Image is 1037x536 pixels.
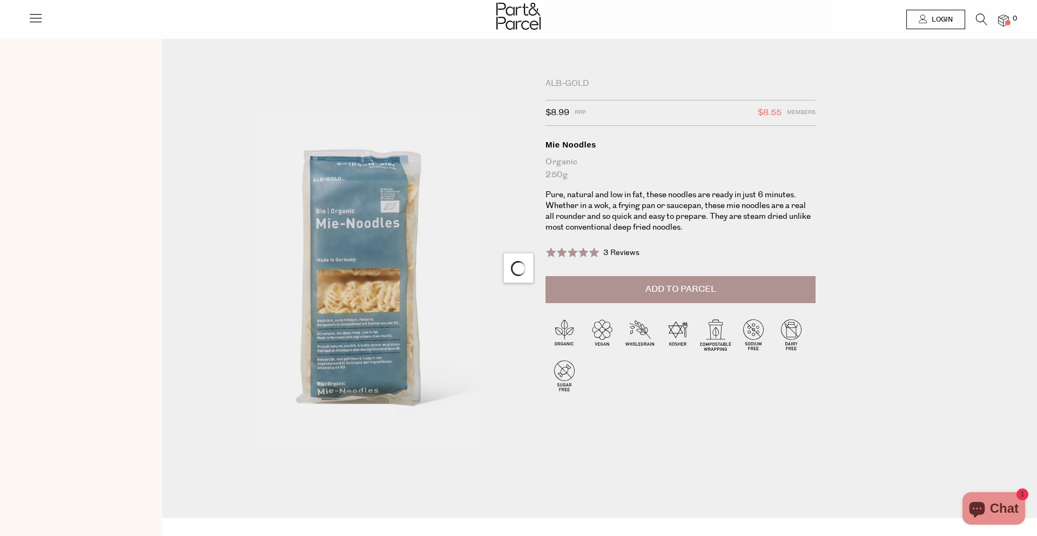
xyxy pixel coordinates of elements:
[546,78,816,89] div: Alb-Gold
[546,357,583,394] img: P_P-ICONS-Live_Bec_V11_Sugar_Free.svg
[575,106,586,120] span: RRP
[496,3,541,30] img: Part&Parcel
[583,316,621,353] img: P_P-ICONS-Live_Bec_V11_Vegan.svg
[998,15,1009,26] a: 0
[787,106,816,120] span: Members
[929,15,953,24] span: Login
[906,10,965,29] a: Login
[546,139,816,150] div: Mie Noodles
[959,492,1028,527] inbox-online-store-chat: Shopify online store chat
[772,316,810,353] img: P_P-ICONS-Live_Bec_V11_Dairy_Free.svg
[659,316,697,353] img: P_P-ICONS-Live_Bec_V11_Kosher.svg
[697,316,735,353] img: P_P-ICONS-Live_Bec_V11_Compostable_Wrapping.svg
[546,156,816,182] div: Organic 250g
[546,190,816,233] p: Pure, natural and low in fat, these noodles are ready in just 6 minutes. Whether in a wok, a fryi...
[621,316,659,353] img: P_P-ICONS-Live_Bec_V11_Wholegrain.svg
[645,283,716,296] span: Add to Parcel
[758,106,782,120] span: $8.55
[735,316,772,353] img: P_P-ICONS-Live_Bec_V11_Sodium_Free.svg
[546,276,816,303] button: Add to Parcel
[546,316,583,353] img: P_P-ICONS-Live_Bec_V11_Organic.svg
[546,106,569,120] span: $8.99
[1010,14,1020,24] span: 0
[194,82,529,478] img: Mie Noodles
[603,247,639,258] span: 3 Reviews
